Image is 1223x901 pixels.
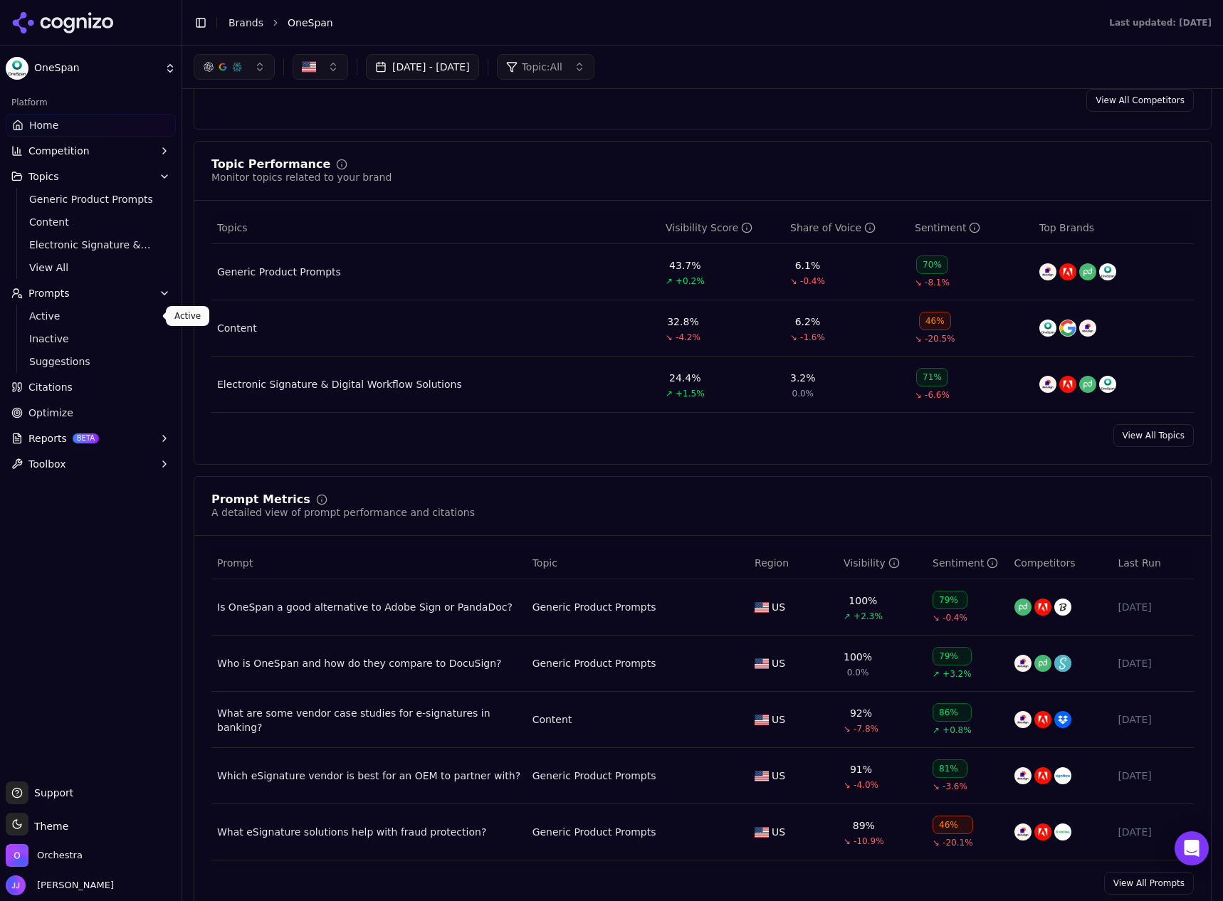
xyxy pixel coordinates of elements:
img: docusign [1039,376,1056,393]
span: ↗ [933,725,940,736]
img: signwell [1054,655,1071,672]
a: Brands [229,17,263,28]
th: Prompt [211,547,527,579]
span: Topics [217,221,248,235]
th: Last Run [1112,547,1194,579]
div: Topic Performance [211,159,330,170]
span: Support [28,786,73,800]
th: sentiment [927,547,1009,579]
img: onespan [1039,320,1056,337]
span: -7.8% [854,723,878,734]
span: Reports [28,431,67,446]
img: adobe [1034,599,1051,616]
span: OneSpan [288,16,333,30]
img: pandadoc [1079,376,1096,393]
div: Generic Product Prompts [532,600,656,614]
div: A detailed view of prompt performance and citations [211,505,475,520]
div: 46% [933,816,973,834]
div: 6.1% [795,258,821,273]
span: ↘ [844,779,851,791]
button: Prompts [6,282,176,305]
img: US flag [755,771,769,781]
button: Open user button [6,875,114,895]
span: Topic [532,556,557,570]
button: Toolbox [6,453,176,475]
div: Open Intercom Messenger [1175,831,1209,865]
span: ↘ [915,277,922,288]
span: US [772,825,785,839]
div: 100% [844,650,872,664]
a: Electronic Signature & Digital Workflow Solutions [23,235,159,255]
span: Citations [28,380,73,394]
a: Home [6,114,176,137]
div: Last updated: [DATE] [1109,17,1212,28]
span: +3.2% [943,668,972,680]
span: Top Brands [1039,221,1094,235]
span: Optimize [28,406,73,420]
span: ↘ [915,333,922,344]
div: 43.7% [669,258,700,273]
span: Competition [28,144,90,158]
span: -4.2% [676,332,700,343]
button: [DATE] - [DATE] [366,54,479,80]
th: visibilityScore [660,212,784,244]
a: Citations [6,376,176,399]
a: View All [23,258,159,278]
div: Sentiment [915,221,980,235]
span: Region [755,556,789,570]
span: ↘ [915,389,922,401]
img: adobe sign [1054,599,1071,616]
div: [DATE] [1118,769,1188,783]
th: shareOfVoice [784,212,909,244]
span: -20.1% [943,837,972,848]
img: Jeff Jensen [6,875,26,895]
div: Electronic Signature & Digital Workflow Solutions [217,377,462,391]
div: [DATE] [1118,712,1188,727]
th: brandMentionRate [838,547,927,579]
div: 79% [933,591,967,609]
div: Sentiment [933,556,998,570]
img: US flag [755,715,769,725]
a: Generic Product Prompts [217,265,341,279]
img: US flag [755,827,769,838]
img: pandadoc [1034,655,1051,672]
a: Who is OneSpan and how do they compare to DocuSign? [217,656,521,670]
span: 0.0% [792,388,814,399]
span: ↗ [933,668,940,680]
a: Generic Product Prompts [532,769,656,783]
span: ↘ [933,612,940,623]
nav: breadcrumb [229,16,1081,30]
a: Generic Product Prompts [23,189,159,209]
a: Active [23,306,159,326]
div: 71% [916,368,948,386]
span: Inactive [29,332,153,346]
img: docusign [1014,655,1032,672]
img: adobe [1059,376,1076,393]
th: Top Brands [1034,212,1194,244]
img: onespan [1099,376,1116,393]
div: Generic Product Prompts [532,656,656,670]
div: 24.4% [669,371,700,385]
a: View All Prompts [1104,872,1194,895]
img: onespan [1099,263,1116,280]
span: BETA [73,433,99,443]
span: Suggestions [29,354,153,369]
div: What eSignature solutions help with fraud protection? [217,825,521,839]
img: adobe [1034,711,1051,728]
span: ↘ [844,723,851,734]
a: Which eSignature vendor is best for an OEM to partner with? [217,769,521,783]
img: OneSpan [6,57,28,80]
span: OneSpan [34,62,159,75]
span: Orchestra [37,849,83,862]
span: ↗ [666,388,673,399]
div: Content [217,321,257,335]
div: 86% [933,703,972,722]
span: -20.5% [925,333,955,344]
div: Is OneSpan a good alternative to Adobe Sign or PandaDoc? [217,600,521,614]
span: Topics [28,169,59,184]
img: docusign [1079,320,1096,337]
span: Home [29,118,58,132]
